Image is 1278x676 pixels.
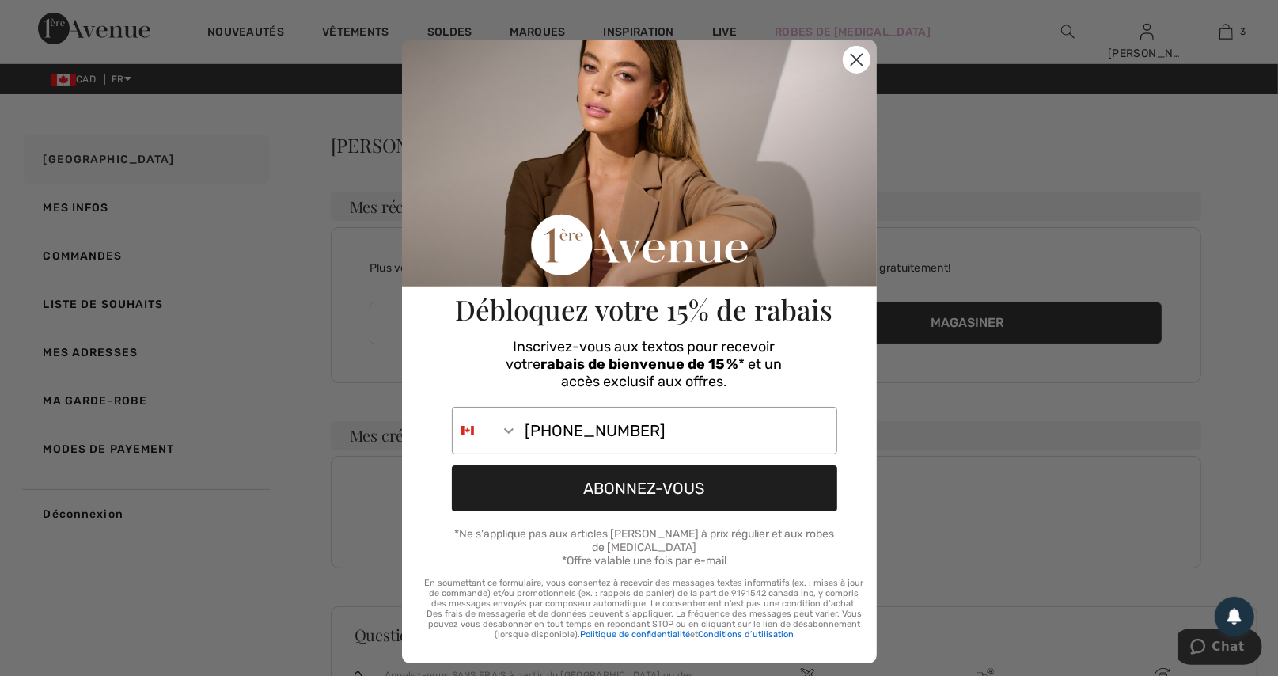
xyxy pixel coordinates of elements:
span: Chat [35,11,67,25]
span: rabais de bienvenue de 15 % [541,355,739,373]
span: *Offre valable une fois par e-mail [562,554,726,568]
span: Inscrivez-vous aux textos pour recevoir votre * et un accès exclusif aux offres. [506,338,783,390]
button: Close dialog [843,46,870,74]
span: Débloquez votre 15% de rabais [456,291,833,328]
p: En soumettant ce formulaire, vous consentez à recevoir des messages textes informatifs (ex. : mis... [425,578,864,640]
img: Canada [461,424,474,437]
a: Conditions d’utilisation [698,629,794,640]
button: ABONNEZ-VOUS [452,465,837,511]
button: Search Countries [453,408,518,454]
span: *Ne s'applique pas aux articles [PERSON_NAME] à prix régulier et aux robes de [MEDICAL_DATA] [454,527,834,554]
a: Politique de confidentialité [580,629,690,640]
input: Téléphone [518,408,836,454]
